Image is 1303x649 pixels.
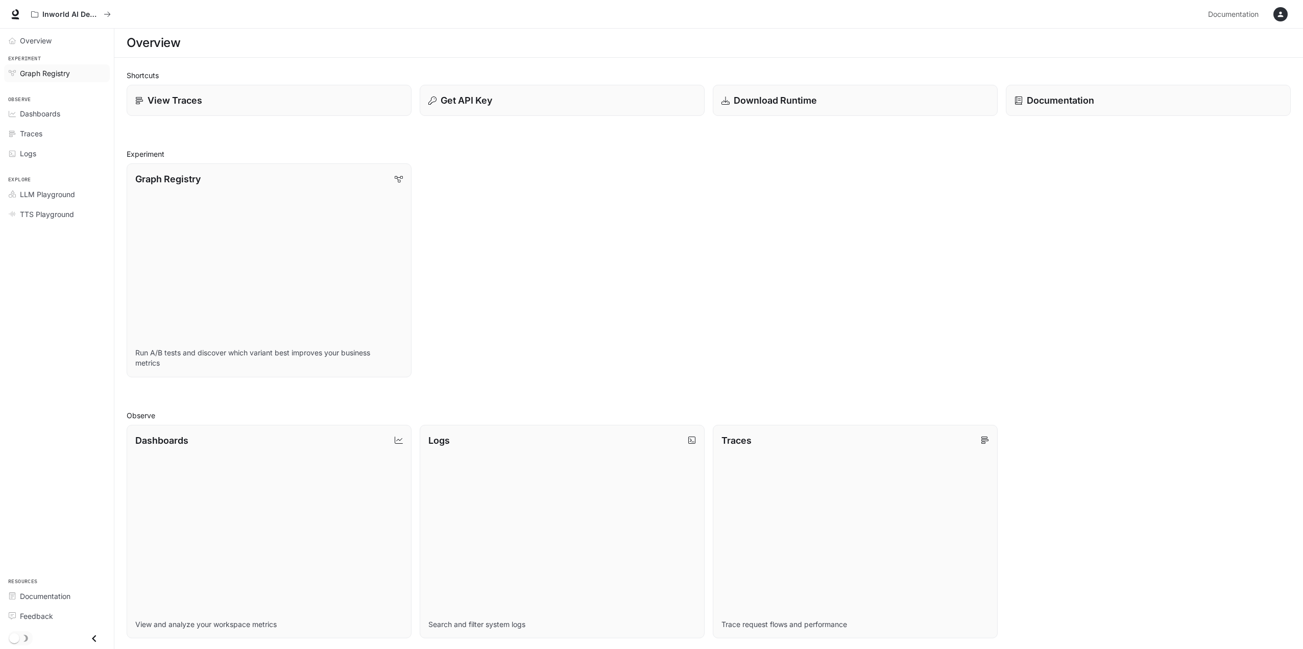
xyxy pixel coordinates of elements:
[20,611,53,621] span: Feedback
[4,64,110,82] a: Graph Registry
[20,108,60,119] span: Dashboards
[734,93,817,107] p: Download Runtime
[4,125,110,142] a: Traces
[1204,4,1266,25] a: Documentation
[27,4,115,25] button: All workspaces
[127,85,412,116] a: View Traces
[83,628,106,649] button: Close drawer
[4,205,110,223] a: TTS Playground
[428,619,696,630] p: Search and filter system logs
[4,32,110,50] a: Overview
[1208,8,1259,21] span: Documentation
[127,70,1291,81] h2: Shortcuts
[20,189,75,200] span: LLM Playground
[4,105,110,123] a: Dashboards
[42,10,100,19] p: Inworld AI Demos
[9,632,19,643] span: Dark mode toggle
[428,434,450,447] p: Logs
[20,148,36,159] span: Logs
[135,172,201,186] p: Graph Registry
[20,591,70,602] span: Documentation
[20,68,70,79] span: Graph Registry
[4,607,110,625] a: Feedback
[4,587,110,605] a: Documentation
[148,93,202,107] p: View Traces
[127,163,412,377] a: Graph RegistryRun A/B tests and discover which variant best improves your business metrics
[713,425,998,639] a: TracesTrace request flows and performance
[127,425,412,639] a: DashboardsView and analyze your workspace metrics
[713,85,998,116] a: Download Runtime
[20,35,52,46] span: Overview
[127,410,1291,421] h2: Observe
[135,434,188,447] p: Dashboards
[127,149,1291,159] h2: Experiment
[721,619,989,630] p: Trace request flows and performance
[1006,85,1291,116] a: Documentation
[135,348,403,368] p: Run A/B tests and discover which variant best improves your business metrics
[135,619,403,630] p: View and analyze your workspace metrics
[721,434,752,447] p: Traces
[20,209,74,220] span: TTS Playground
[441,93,492,107] p: Get API Key
[1027,93,1094,107] p: Documentation
[4,185,110,203] a: LLM Playground
[420,85,705,116] button: Get API Key
[20,128,42,139] span: Traces
[420,425,705,639] a: LogsSearch and filter system logs
[4,145,110,162] a: Logs
[127,33,180,53] h1: Overview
